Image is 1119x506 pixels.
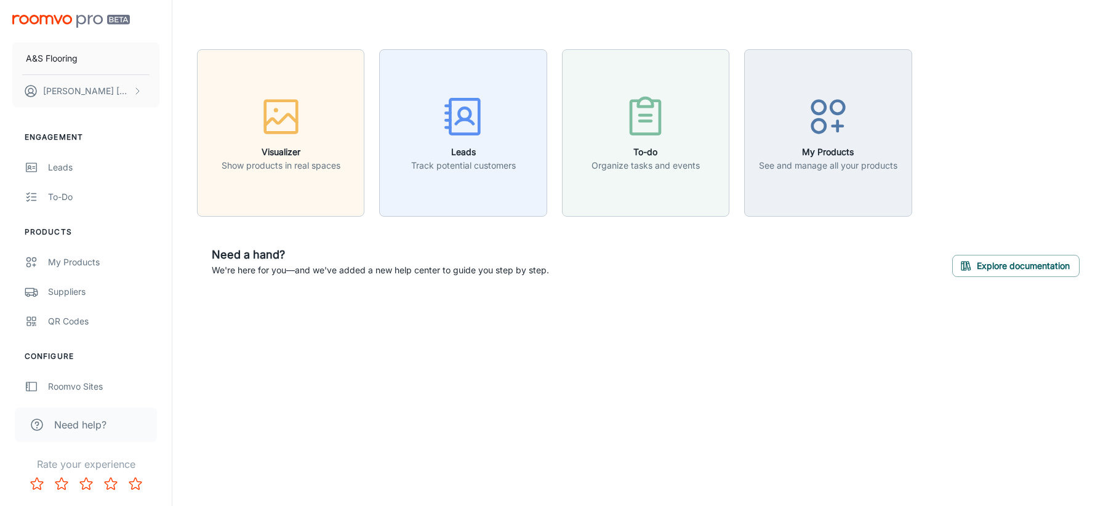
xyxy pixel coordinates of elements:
button: To-doOrganize tasks and events [562,49,729,217]
div: Suppliers [48,285,159,299]
h6: Need a hand? [212,246,549,263]
p: [PERSON_NAME] [PERSON_NAME] [43,84,130,98]
p: Organize tasks and events [592,159,700,172]
button: A&S Flooring [12,42,159,74]
a: Explore documentation [952,259,1080,271]
button: My ProductsSee and manage all your products [744,49,912,217]
p: See and manage all your products [759,159,897,172]
button: [PERSON_NAME] [PERSON_NAME] [12,75,159,107]
div: To-do [48,190,159,204]
p: We're here for you—and we've added a new help center to guide you step by step. [212,263,549,277]
h6: Visualizer [222,145,340,159]
button: Explore documentation [952,255,1080,277]
a: My ProductsSee and manage all your products [744,126,912,139]
p: A&S Flooring [26,52,78,65]
h6: My Products [759,145,897,159]
p: Show products in real spaces [222,159,340,172]
button: LeadsTrack potential customers [379,49,547,217]
a: LeadsTrack potential customers [379,126,547,139]
h6: Leads [411,145,516,159]
div: Leads [48,161,159,174]
button: VisualizerShow products in real spaces [197,49,364,217]
div: My Products [48,255,159,269]
p: Track potential customers [411,159,516,172]
h6: To-do [592,145,700,159]
img: Roomvo PRO Beta [12,15,130,28]
a: To-doOrganize tasks and events [562,126,729,139]
div: QR Codes [48,315,159,328]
